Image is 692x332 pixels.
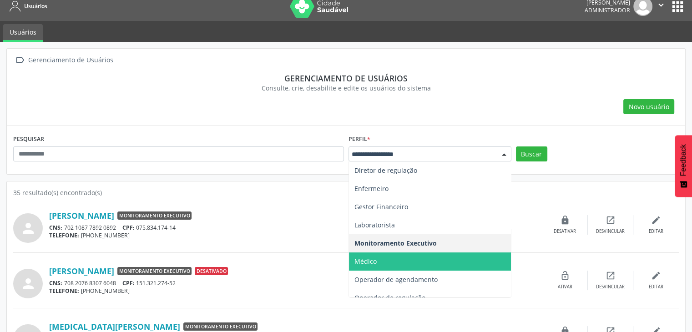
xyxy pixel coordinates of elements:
[354,202,408,211] span: Gestor Financeiro
[354,221,395,229] span: Laboratorista
[195,267,228,275] span: Desativado
[49,279,542,287] div: 708 2076 8307 6048 151.321.274-52
[354,166,417,175] span: Diretor de regulação
[560,215,570,225] i: lock
[20,73,672,83] div: Gerenciamento de usuários
[13,54,26,67] i: 
[623,99,674,115] button: Novo usuário
[49,224,62,231] span: CNS:
[354,239,437,247] span: Monitoramento Executivo
[183,322,258,331] span: Monitoramento Executivo
[49,231,542,239] div: [PHONE_NUMBER]
[13,188,679,197] div: 35 resultado(s) encontrado(s)
[354,184,389,193] span: Enfermeiro
[49,287,542,295] div: [PHONE_NUMBER]
[122,279,135,287] span: CPF:
[26,54,115,67] div: Gerenciamento de Usuários
[596,228,625,235] div: Desvincular
[13,132,44,146] label: PESQUISAR
[585,6,630,14] span: Administrador
[49,231,79,239] span: TELEFONE:
[560,271,570,281] i: lock_open
[516,146,547,162] button: Buscar
[354,257,377,266] span: Médico
[354,275,438,284] span: Operador de agendamento
[117,267,192,275] span: Monitoramento Executivo
[49,287,79,295] span: TELEFONE:
[49,211,114,221] a: [PERSON_NAME]
[49,279,62,287] span: CNS:
[554,228,576,235] div: Desativar
[596,284,625,290] div: Desvincular
[349,132,370,146] label: Perfil
[606,215,616,225] i: open_in_new
[629,102,669,111] span: Novo usuário
[122,224,135,231] span: CPF:
[649,228,663,235] div: Editar
[558,284,572,290] div: Ativar
[20,276,36,292] i: person
[117,211,192,220] span: Monitoramento Executivo
[49,322,180,332] a: [MEDICAL_DATA][PERSON_NAME]
[20,220,36,236] i: person
[3,24,43,42] a: Usuários
[24,2,47,10] span: Usuários
[13,54,115,67] a:  Gerenciamento de Usuários
[49,266,114,276] a: [PERSON_NAME]
[20,83,672,93] div: Consulte, crie, desabilite e edite os usuários do sistema
[606,271,616,281] i: open_in_new
[649,284,663,290] div: Editar
[675,135,692,197] button: Feedback - Mostrar pesquisa
[679,144,687,176] span: Feedback
[354,293,425,302] span: Operador de regulação
[49,224,542,231] div: 702 1087 7892 0892 075.834.174-14
[651,215,661,225] i: edit
[651,271,661,281] i: edit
